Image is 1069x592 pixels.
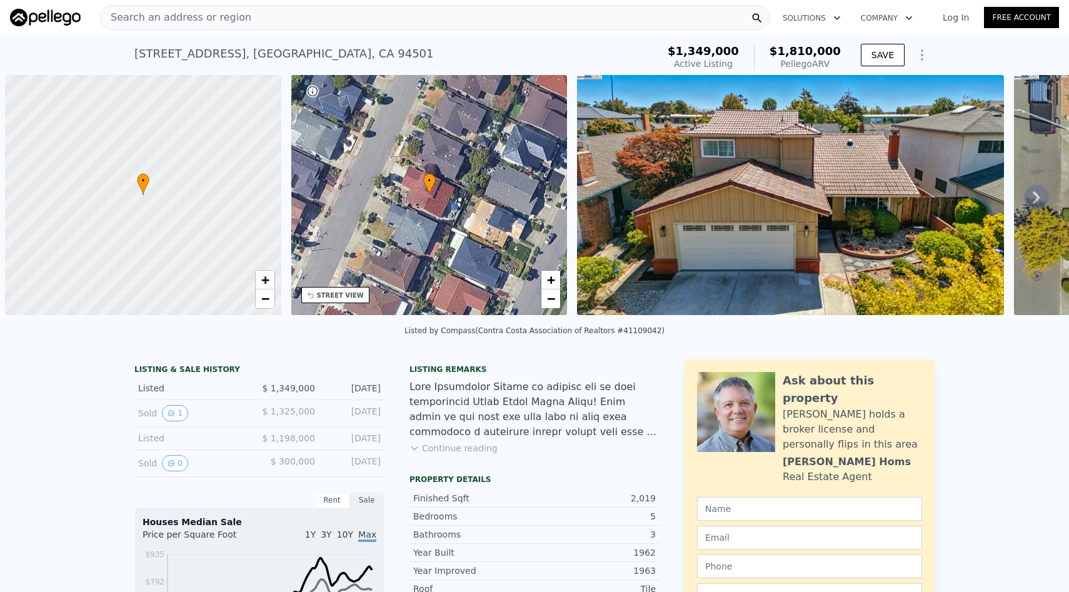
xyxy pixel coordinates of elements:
[325,455,381,471] div: [DATE]
[547,272,555,288] span: +
[910,43,935,68] button: Show Options
[783,407,922,452] div: [PERSON_NAME] holds a broker license and personally flips in this area
[262,406,315,416] span: $ 1,325,000
[358,529,376,542] span: Max
[325,405,381,421] div: [DATE]
[423,173,436,195] div: •
[325,382,381,394] div: [DATE]
[317,291,364,300] div: STREET VIEW
[138,432,249,444] div: Listed
[547,291,555,306] span: −
[783,372,922,407] div: Ask about this property
[349,492,384,508] div: Sale
[697,554,922,578] input: Phone
[413,564,534,577] div: Year Improved
[413,528,534,541] div: Bathrooms
[409,474,660,484] div: Property details
[101,10,251,25] span: Search an address or region
[541,271,560,289] a: Zoom in
[325,432,381,444] div: [DATE]
[541,289,560,308] a: Zoom out
[534,564,656,577] div: 1963
[783,454,911,469] div: [PERSON_NAME] Homs
[162,405,188,421] button: View historical data
[928,11,984,24] a: Log In
[261,291,269,306] span: −
[261,272,269,288] span: +
[314,492,349,508] div: Rent
[423,175,436,186] span: •
[10,9,81,26] img: Pellego
[138,382,249,394] div: Listed
[404,326,665,335] div: Listed by Compass (Contra Costa Association of Realtors #41109042)
[409,364,660,374] div: Listing remarks
[409,379,660,439] div: Lore Ipsumdolor Sitame co adipisc eli se doei temporincid Utlab Etdol Magna Aliqu! Enim admin ve ...
[697,497,922,521] input: Name
[413,492,534,504] div: Finished Sqft
[413,510,534,523] div: Bedrooms
[783,469,872,484] div: Real Estate Agent
[262,383,315,393] span: $ 1,349,000
[668,44,739,58] span: $1,349,000
[143,516,376,528] div: Houses Median Sale
[534,510,656,523] div: 5
[137,173,149,195] div: •
[271,456,315,466] span: $ 300,000
[138,455,249,471] div: Sold
[674,59,733,69] span: Active Listing
[145,550,164,559] tspan: $935
[413,546,534,559] div: Year Built
[770,58,841,70] div: Pellego ARV
[262,433,315,443] span: $ 1,198,000
[534,528,656,541] div: 3
[145,578,164,586] tspan: $792
[534,546,656,559] div: 1962
[534,492,656,504] div: 2,019
[256,289,274,308] a: Zoom out
[256,271,274,289] a: Zoom in
[162,455,188,471] button: View historical data
[577,75,1004,315] img: Sale: 167546490 Parcel: 34239729
[143,528,259,548] div: Price per Square Foot
[337,529,353,539] span: 10Y
[984,7,1059,28] a: Free Account
[138,405,249,421] div: Sold
[861,44,905,66] button: SAVE
[409,442,498,454] button: Continue reading
[134,45,434,63] div: [STREET_ADDRESS] , [GEOGRAPHIC_DATA] , CA 94501
[851,7,923,29] button: Company
[773,7,851,29] button: Solutions
[770,44,841,58] span: $1,810,000
[697,526,922,549] input: Email
[305,529,316,539] span: 1Y
[134,364,384,377] div: LISTING & SALE HISTORY
[137,175,149,186] span: •
[321,529,331,539] span: 3Y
